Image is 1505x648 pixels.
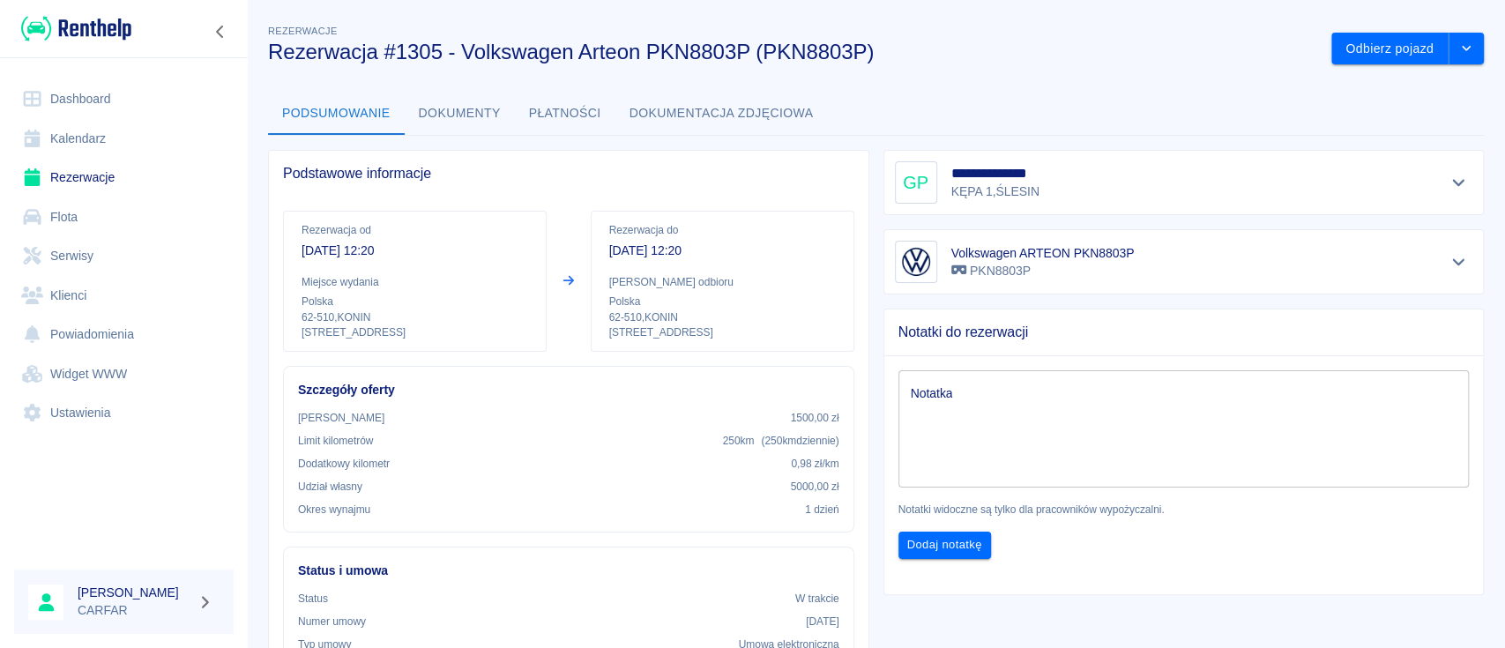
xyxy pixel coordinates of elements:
h6: [PERSON_NAME] [78,584,190,601]
button: Pokaż szczegóły [1444,250,1473,274]
a: Widget WWW [14,354,234,394]
div: GP [895,161,937,204]
a: Renthelp logo [14,14,131,43]
a: Flota [14,197,234,237]
span: ( 250 km dziennie ) [761,435,838,447]
p: Numer umowy [298,614,366,629]
p: Rezerwacja do [609,222,836,238]
button: Odbierz pojazd [1331,33,1449,65]
button: Dokumentacja zdjęciowa [615,93,828,135]
p: [DATE] 12:20 [302,242,528,260]
p: Status [298,591,328,607]
p: [PERSON_NAME] odbioru [609,274,836,290]
button: Pokaż szczegóły [1444,170,1473,195]
p: 5000,00 zł [791,479,839,495]
p: Limit kilometrów [298,433,373,449]
p: Rezerwacja od [302,222,528,238]
p: 0,98 zł /km [791,456,838,472]
p: 62-510 , KONIN [609,309,836,325]
span: Podstawowe informacje [283,165,854,182]
h6: Szczegóły oferty [298,381,839,399]
button: Płatności [515,93,615,135]
a: Rezerwacje [14,158,234,197]
a: Dashboard [14,79,234,119]
span: Rezerwacje [268,26,337,36]
img: Renthelp logo [21,14,131,43]
p: [DATE] 12:20 [609,242,836,260]
p: 1 dzień [805,502,838,518]
button: Podsumowanie [268,93,405,135]
a: Powiadomienia [14,315,234,354]
span: Notatki do rezerwacji [898,324,1470,341]
h6: Volkswagen ARTEON PKN8803P [951,244,1135,262]
p: 250 km [723,433,839,449]
a: Serwisy [14,236,234,276]
p: [PERSON_NAME] [298,410,384,426]
button: Dokumenty [405,93,515,135]
p: [STREET_ADDRESS] [609,325,836,340]
h3: Rezerwacja #1305 - Volkswagen Arteon PKN8803P (PKN8803P) [268,40,1317,64]
img: Image [898,244,934,279]
p: Dodatkowy kilometr [298,456,390,472]
p: 1500,00 zł [791,410,839,426]
a: Ustawienia [14,393,234,433]
p: CARFAR [78,601,190,620]
p: Notatki widoczne są tylko dla pracowników wypożyczalni. [898,502,1470,518]
p: Udział własny [298,479,362,495]
a: Klienci [14,276,234,316]
p: Polska [609,294,836,309]
p: Miejsce wydania [302,274,528,290]
p: Okres wynajmu [298,502,370,518]
p: KĘPA 1 , ŚLESIN [951,182,1074,201]
p: PKN8803P [951,262,1135,280]
button: Zwiń nawigację [207,20,234,43]
button: Dodaj notatkę [898,532,991,559]
p: [DATE] [806,614,839,629]
button: drop-down [1449,33,1484,65]
p: Polska [302,294,528,309]
h6: Status i umowa [298,562,839,580]
p: W trakcie [795,591,839,607]
p: 62-510 , KONIN [302,309,528,325]
p: [STREET_ADDRESS] [302,325,528,340]
a: Kalendarz [14,119,234,159]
